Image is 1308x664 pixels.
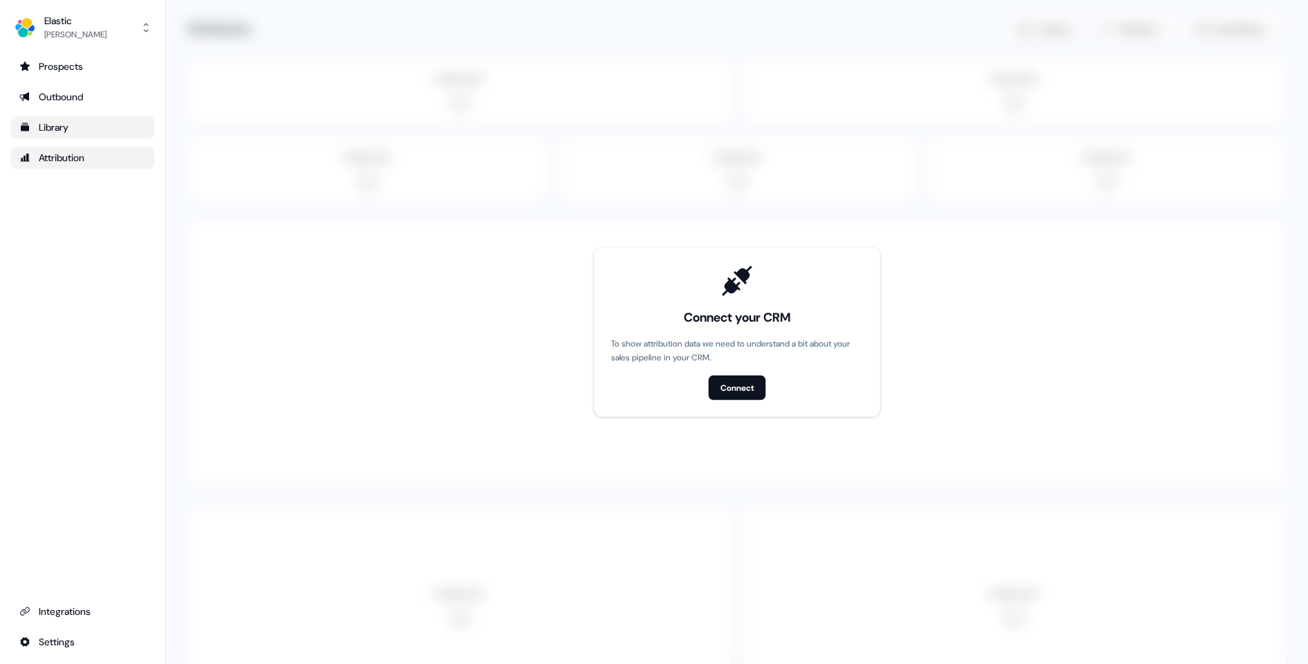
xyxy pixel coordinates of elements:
div: Integrations [19,605,146,618]
div: Library [19,120,146,134]
div: Settings [19,635,146,649]
a: Go to integrations [11,600,154,622]
a: Go to prospects [11,55,154,77]
a: Go to integrations [11,631,154,653]
div: Attribution [19,151,146,165]
div: Outbound [19,90,146,104]
div: Connect [720,381,754,395]
a: Go to attribution [11,147,154,169]
div: Connect your CRM [684,309,790,326]
div: Elastic [44,14,107,28]
button: Elastic[PERSON_NAME] [11,11,154,44]
div: Prospects [19,59,146,73]
button: Connect [709,376,766,400]
div: [PERSON_NAME] [44,28,107,41]
a: Go to templates [11,116,154,138]
p: To show attribution data we need to understand a bit about your sales pipeline in your CRM. [611,337,864,365]
a: Go to outbound experience [11,86,154,108]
